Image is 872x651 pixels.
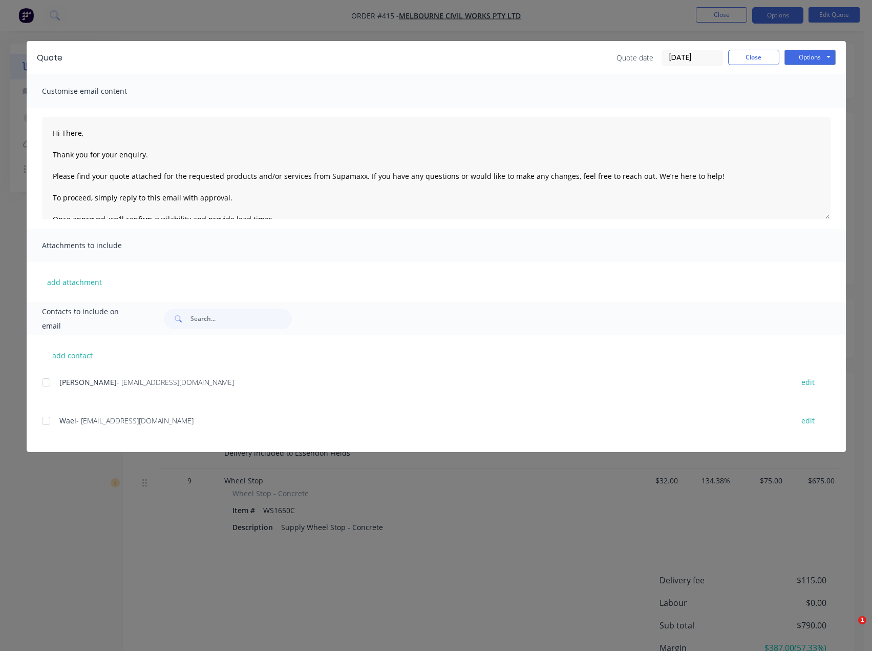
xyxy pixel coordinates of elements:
div: Quote [37,52,62,64]
button: edit [795,414,821,428]
button: edit [795,375,821,389]
span: Quote date [616,52,653,63]
span: Attachments to include [42,238,155,253]
span: Wael [59,416,76,425]
span: [PERSON_NAME] [59,377,117,387]
button: add attachment [42,274,107,290]
button: add contact [42,348,103,363]
iframe: Intercom live chat [837,616,862,641]
span: Customise email content [42,84,155,98]
span: 1 [858,616,866,624]
span: - [EMAIL_ADDRESS][DOMAIN_NAME] [117,377,234,387]
textarea: Hi There, Thank you for your enquiry. Please find your quote attached for the requested products ... [42,117,831,219]
input: Search... [190,309,292,329]
button: Options [784,50,836,65]
span: Contacts to include on email [42,304,139,333]
button: Close [728,50,779,65]
span: - [EMAIL_ADDRESS][DOMAIN_NAME] [76,416,194,425]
